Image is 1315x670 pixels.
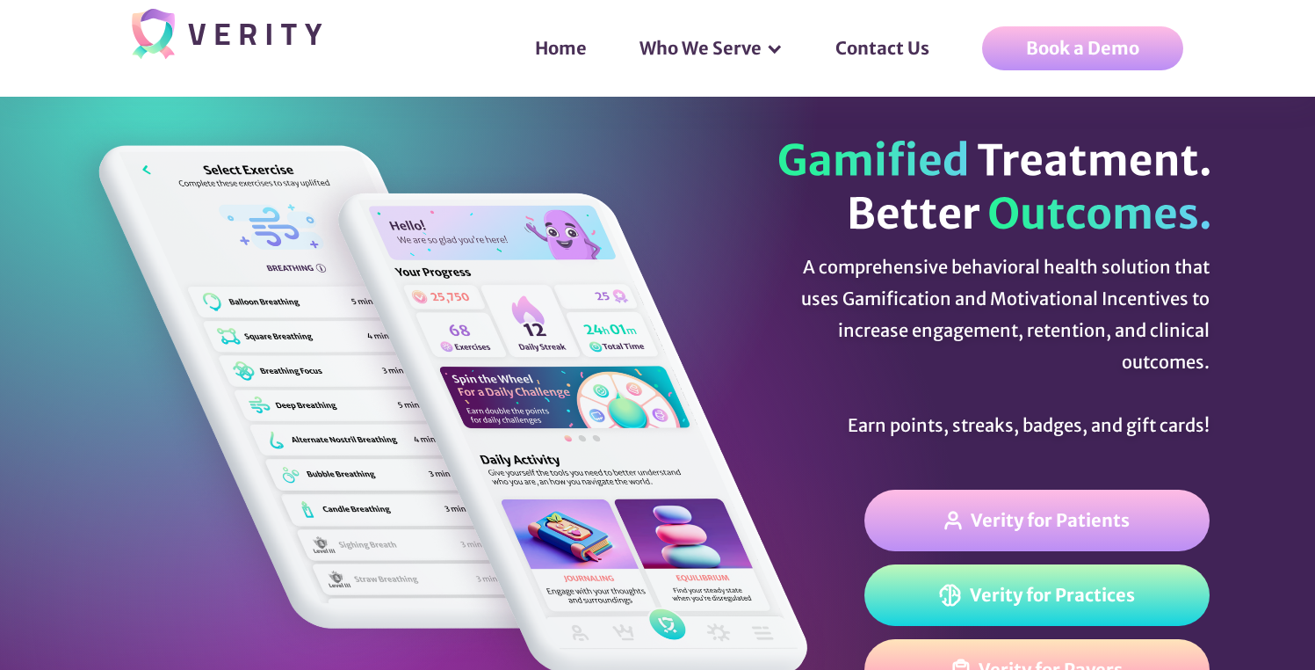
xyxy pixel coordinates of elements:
[818,22,965,75] a: Contact Us
[864,490,1210,551] a: Verity for Patients
[639,40,762,57] div: Who We Serve
[970,585,1135,606] div: Verity for Practices
[864,564,1210,626] a: Verity for Practices
[971,510,1130,531] div: Verity for Patients
[800,4,982,92] div: Contact Us
[778,251,1210,441] div: A comprehensive behavioral health solution that uses Gamification and Motivational Incentives to ...
[517,22,622,75] a: Home
[982,26,1183,70] a: Book a Demo
[622,22,800,75] div: Who We Serve
[1026,38,1139,59] div: Book a Demo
